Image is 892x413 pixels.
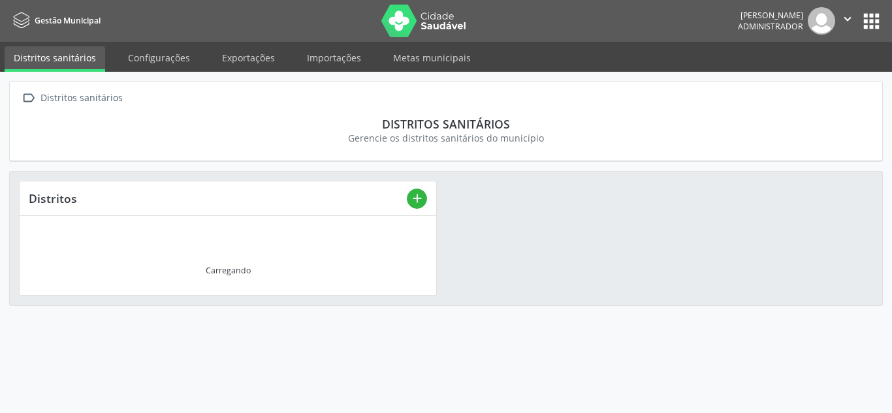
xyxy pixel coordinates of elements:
[29,191,407,206] div: Distritos
[738,10,803,21] div: [PERSON_NAME]
[28,131,864,145] div: Gerencie os distritos sanitários do município
[384,46,480,69] a: Metas municipais
[860,10,883,33] button: apps
[407,189,427,209] button: add
[213,46,284,69] a: Exportações
[9,10,101,31] a: Gestão Municipal
[38,89,125,108] div: Distritos sanitários
[35,15,101,26] span: Gestão Municipal
[808,7,835,35] img: img
[738,21,803,32] span: Administrador
[5,46,105,72] a: Distritos sanitários
[19,89,38,108] i: 
[298,46,370,69] a: Importações
[28,117,864,131] div: Distritos sanitários
[206,265,251,276] div: Carregando
[19,89,125,108] a:  Distritos sanitários
[119,46,199,69] a: Configurações
[835,7,860,35] button: 
[840,12,855,26] i: 
[410,191,424,206] i: add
